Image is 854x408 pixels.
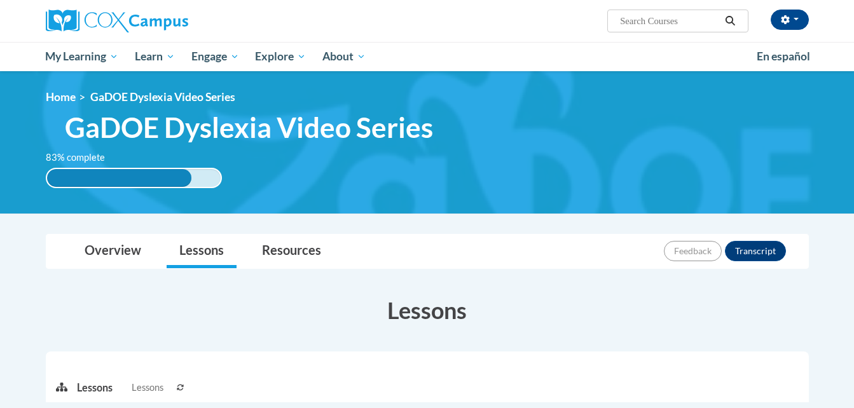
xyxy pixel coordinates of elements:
[46,90,76,104] a: Home
[619,13,720,29] input: Search Courses
[65,111,433,144] span: GaDOE Dyslexia Video Series
[249,235,334,268] a: Resources
[46,294,809,326] h3: Lessons
[27,42,828,71] div: Main menu
[191,49,239,64] span: Engage
[90,90,235,104] span: GaDOE Dyslexia Video Series
[72,235,154,268] a: Overview
[255,49,306,64] span: Explore
[167,235,237,268] a: Lessons
[47,169,191,187] div: 83% complete
[46,10,287,32] a: Cox Campus
[725,241,786,261] button: Transcript
[38,42,127,71] a: My Learning
[314,42,374,71] a: About
[132,381,163,395] span: Lessons
[46,151,119,165] label: 83% complete
[46,10,188,32] img: Cox Campus
[720,13,740,29] button: Search
[748,43,818,70] a: En español
[771,10,809,30] button: Account Settings
[45,49,118,64] span: My Learning
[247,42,314,71] a: Explore
[664,241,722,261] button: Feedback
[757,50,810,63] span: En español
[183,42,247,71] a: Engage
[135,49,175,64] span: Learn
[322,49,366,64] span: About
[127,42,183,71] a: Learn
[77,381,113,395] p: Lessons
